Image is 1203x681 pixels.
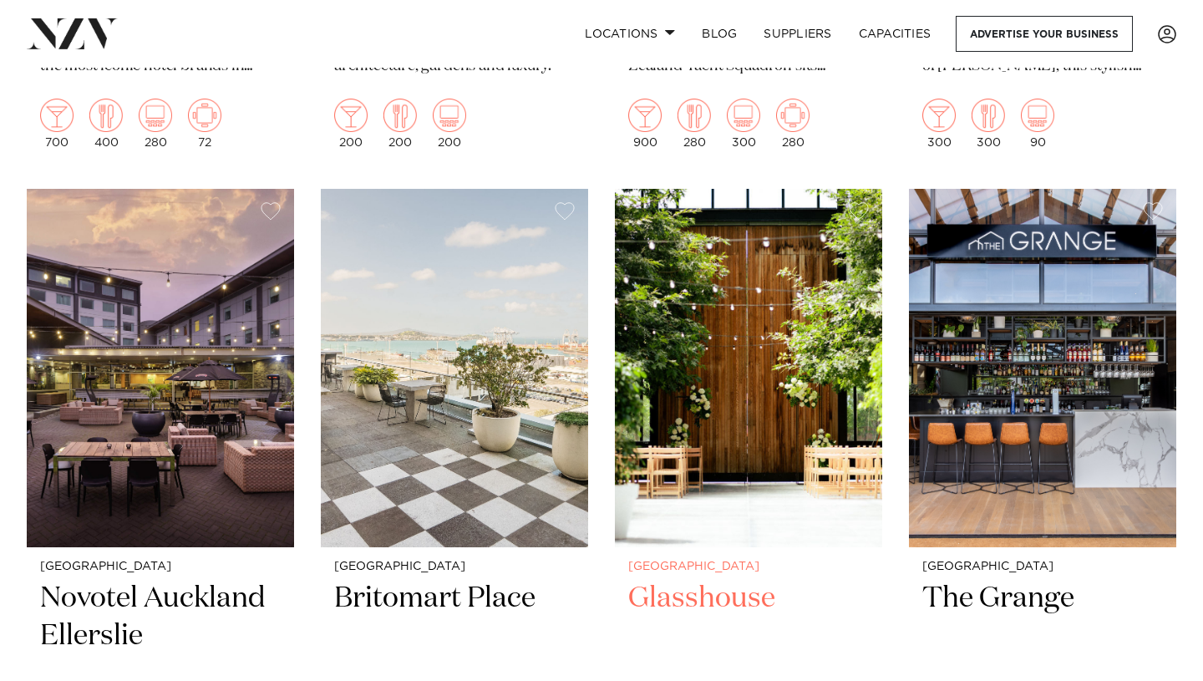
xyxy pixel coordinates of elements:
[776,99,810,132] img: meeting.png
[139,99,172,149] div: 280
[89,99,123,132] img: dining.png
[688,16,750,52] a: BLOG
[40,99,74,149] div: 700
[956,16,1133,52] a: Advertise your business
[628,561,869,573] small: [GEOGRAPHIC_DATA]
[922,99,956,149] div: 300
[776,99,810,149] div: 280
[1021,99,1054,149] div: 90
[628,99,662,149] div: 900
[40,99,74,132] img: cocktail.png
[188,99,221,149] div: 72
[678,99,711,132] img: dining.png
[750,16,845,52] a: SUPPLIERS
[383,99,417,149] div: 200
[628,99,662,132] img: cocktail.png
[433,99,466,149] div: 200
[334,99,368,149] div: 200
[972,99,1005,132] img: dining.png
[571,16,688,52] a: Locations
[139,99,172,132] img: theatre.png
[972,99,1005,149] div: 300
[89,99,123,149] div: 400
[1021,99,1054,132] img: theatre.png
[334,99,368,132] img: cocktail.png
[188,99,221,132] img: meeting.png
[922,561,1163,573] small: [GEOGRAPHIC_DATA]
[334,561,575,573] small: [GEOGRAPHIC_DATA]
[845,16,945,52] a: Capacities
[922,99,956,132] img: cocktail.png
[433,99,466,132] img: theatre.png
[727,99,760,132] img: theatre.png
[27,18,118,48] img: nzv-logo.png
[727,99,760,149] div: 300
[383,99,417,132] img: dining.png
[678,99,711,149] div: 280
[40,561,281,573] small: [GEOGRAPHIC_DATA]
